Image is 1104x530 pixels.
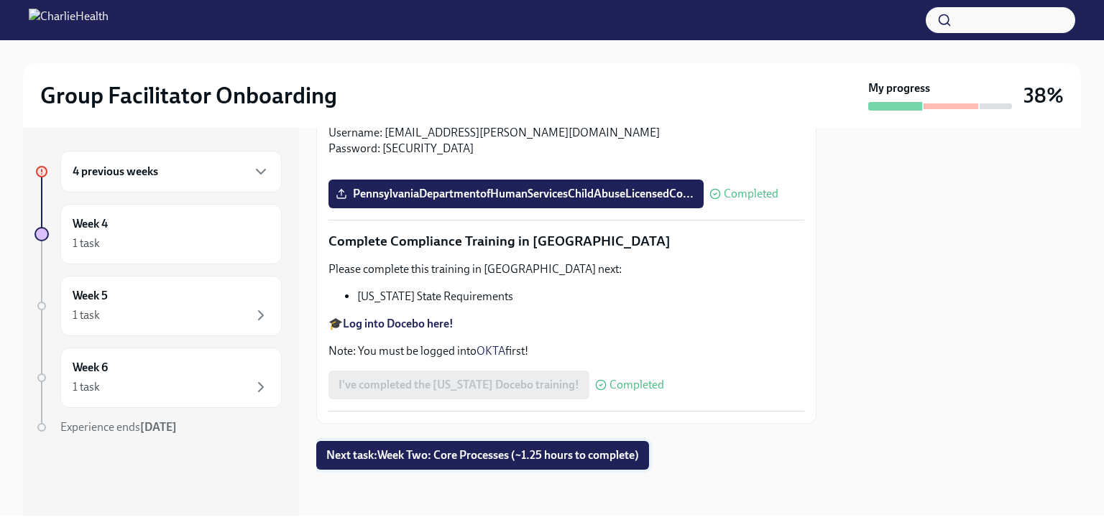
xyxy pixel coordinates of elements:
[357,289,804,304] li: [US_STATE] State Requirements
[73,164,158,180] h6: 4 previous weeks
[73,216,108,232] h6: Week 4
[34,204,282,264] a: Week 41 task
[328,316,804,332] p: 🎓
[328,343,804,359] p: Note: You must be logged into first!
[73,236,100,251] div: 1 task
[339,187,694,201] span: PennsylvaniaDepartmentofHumanServicesChildAbuseLicensedCo...
[73,360,108,376] h6: Week 6
[609,379,664,391] span: Completed
[29,9,109,32] img: CharlieHealth
[73,379,100,395] div: 1 task
[316,441,649,470] button: Next task:Week Two: Core Processes (~1.25 hours to complete)
[40,81,337,110] h2: Group Facilitator Onboarding
[73,307,100,323] div: 1 task
[60,151,282,192] div: 4 previous weeks
[477,344,505,358] a: OKTA
[328,180,704,208] label: PennsylvaniaDepartmentofHumanServicesChildAbuseLicensedCo...
[34,348,282,408] a: Week 61 task
[328,109,804,157] p: 🎓 Username: [EMAIL_ADDRESS][PERSON_NAME][DOMAIN_NAME] Password: [SECURITY_DATA]
[724,188,778,200] span: Completed
[60,420,177,434] span: Experience ends
[328,232,804,251] p: Complete Compliance Training in [GEOGRAPHIC_DATA]
[326,448,639,462] span: Next task : Week Two: Core Processes (~1.25 hours to complete)
[868,80,930,96] strong: My progress
[34,276,282,336] a: Week 51 task
[343,317,454,330] a: Log into Docebo here!
[73,288,108,304] h6: Week 5
[328,261,804,277] p: Please complete this training in [GEOGRAPHIC_DATA] next:
[140,420,177,434] strong: [DATE]
[1023,83,1064,108] h3: 38%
